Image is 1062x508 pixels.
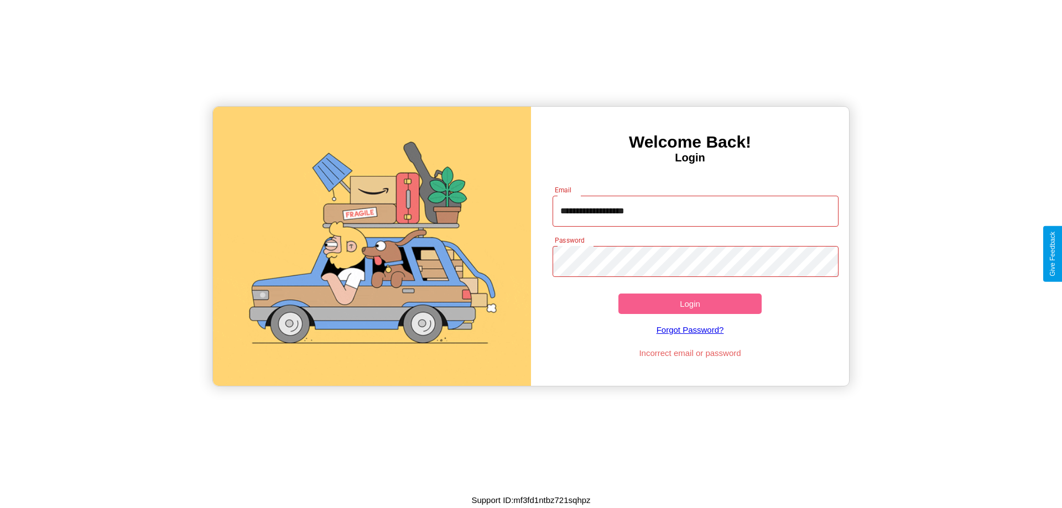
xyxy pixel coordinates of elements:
h3: Welcome Back! [531,133,849,151]
div: Give Feedback [1049,232,1056,276]
p: Support ID: mf3fd1ntbz721sqhpz [471,493,590,507]
label: Email [555,185,572,195]
label: Password [555,235,584,245]
button: Login [618,294,762,314]
p: Incorrect email or password [547,345,834,360]
a: Forgot Password? [547,314,834,345]
img: gif [213,107,531,386]
h4: Login [531,151,849,164]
